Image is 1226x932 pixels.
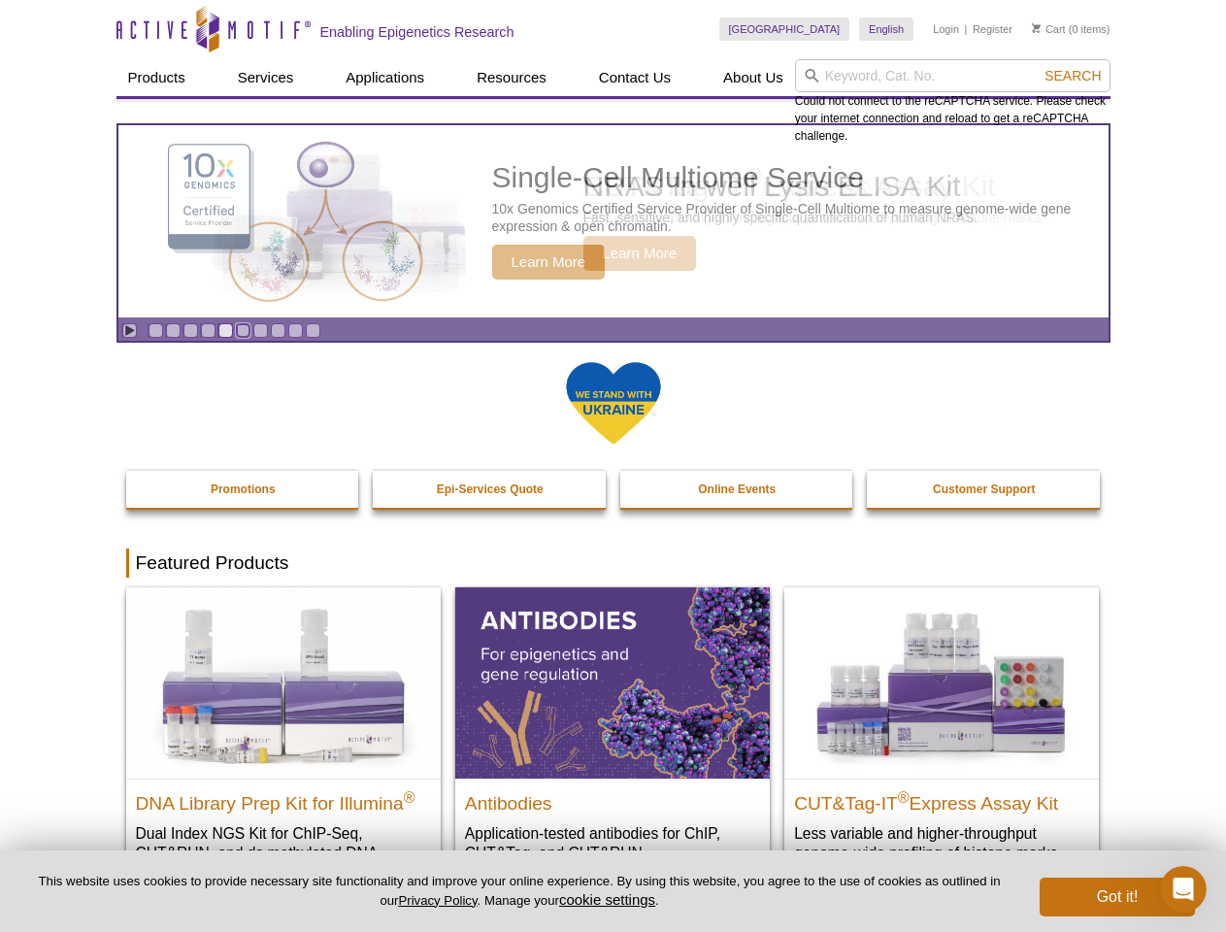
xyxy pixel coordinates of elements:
a: Go to slide 1 [149,323,163,338]
a: Services [226,59,306,96]
a: DNA Library Prep Kit for Illumina DNA Library Prep Kit for Illumina® Dual Index NGS Kit for ChIP-... [126,587,441,901]
img: CUT&Tag-IT® Express Assay Kit [784,587,1099,778]
sup: ® [898,788,910,805]
h2: Antibodies [465,784,760,814]
button: Got it! [1040,878,1195,916]
strong: Customer Support [933,483,1035,496]
a: About Us [712,59,795,96]
a: Contact Us [587,59,682,96]
strong: Online Events [698,483,776,496]
a: Go to slide 2 [166,323,181,338]
a: Applications [334,59,436,96]
strong: Epi-Services Quote [437,483,544,496]
a: Privacy Policy [398,893,477,908]
a: Go to slide 5 [218,323,233,338]
a: English [859,17,913,41]
input: Keyword, Cat. No. [795,59,1110,92]
img: We Stand With Ukraine [565,360,662,447]
a: Epi-Services Quote [373,471,608,508]
p: Application-tested antibodies for ChIP, CUT&Tag, and CUT&RUN. [465,823,760,863]
a: Promotions [126,471,361,508]
h2: DNA Library Prep Kit for Illumina [136,784,431,814]
strong: Promotions [211,483,276,496]
a: All Antibodies Antibodies Application-tested antibodies for ChIP, CUT&Tag, and CUT&RUN. [455,587,770,882]
a: Register [973,22,1012,36]
sup: ® [404,788,415,805]
a: Go to slide 4 [201,323,215,338]
li: (0 items) [1032,17,1110,41]
a: Login [933,22,959,36]
a: [GEOGRAPHIC_DATA] [719,17,850,41]
div: Could not connect to the reCAPTCHA service. Please check your internet connection and reload to g... [795,59,1110,145]
a: Go to slide 9 [288,323,303,338]
p: Less variable and higher-throughput genome-wide profiling of histone marks​. [794,823,1089,863]
a: Resources [465,59,558,96]
a: Online Events [620,471,855,508]
a: Go to slide 3 [183,323,198,338]
p: Dual Index NGS Kit for ChIP-Seq, CUT&RUN, and ds methylated DNA assays. [136,823,431,882]
a: Cart [1032,22,1066,36]
iframe: Intercom live chat [1160,866,1207,913]
a: Go to slide 10 [306,323,320,338]
img: DNA Library Prep Kit for Illumina [126,587,441,778]
span: Search [1044,68,1101,83]
h2: Enabling Epigenetics Research [320,23,514,41]
a: Go to slide 7 [253,323,268,338]
button: cookie settings [559,891,655,908]
button: Search [1039,67,1107,84]
a: CUT&Tag-IT® Express Assay Kit CUT&Tag-IT®Express Assay Kit Less variable and higher-throughput ge... [784,587,1099,882]
a: Customer Support [867,471,1102,508]
p: This website uses cookies to provide necessary site functionality and improve your online experie... [31,873,1008,910]
img: All Antibodies [455,587,770,778]
li: | [965,17,968,41]
a: Products [116,59,197,96]
a: Go to slide 8 [271,323,285,338]
img: Your Cart [1032,23,1041,33]
h2: Featured Products [126,549,1101,578]
a: Toggle autoplay [122,323,137,338]
a: Go to slide 6 [236,323,250,338]
h2: CUT&Tag-IT Express Assay Kit [794,784,1089,814]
